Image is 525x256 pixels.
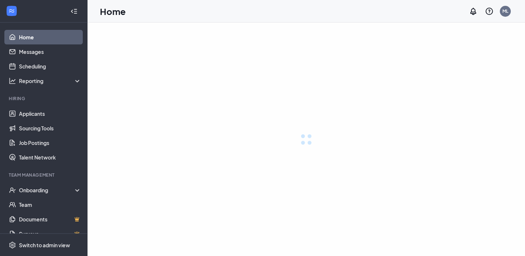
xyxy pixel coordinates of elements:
[19,30,81,44] a: Home
[502,8,508,14] div: ML
[19,241,70,249] div: Switch to admin view
[19,197,81,212] a: Team
[19,135,81,150] a: Job Postings
[19,77,82,84] div: Reporting
[469,7,478,16] svg: Notifications
[9,172,80,178] div: Team Management
[9,241,16,249] svg: Settings
[19,106,81,121] a: Applicants
[8,7,15,15] svg: WorkstreamLogo
[70,8,78,15] svg: Collapse
[19,150,81,165] a: Talent Network
[9,186,16,194] svg: UserCheck
[19,59,81,74] a: Scheduling
[19,186,82,194] div: Onboarding
[19,121,81,135] a: Sourcing Tools
[19,227,81,241] a: SurveysCrown
[9,95,80,102] div: Hiring
[100,5,126,17] h1: Home
[19,44,81,59] a: Messages
[485,7,494,16] svg: QuestionInfo
[9,77,16,84] svg: Analysis
[19,212,81,227] a: DocumentsCrown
